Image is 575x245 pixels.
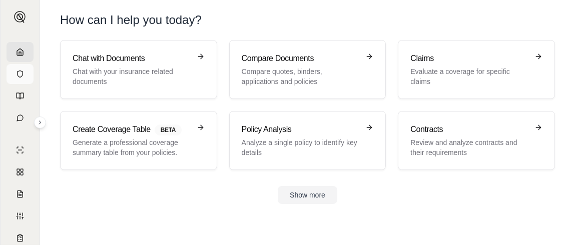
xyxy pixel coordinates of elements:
a: Custom Report [7,206,34,226]
a: Chat [7,108,34,128]
h3: Claims [410,52,528,64]
h3: Create Coverage Table [73,123,191,135]
button: Show more [278,186,337,204]
h3: Chat with Documents [73,52,191,64]
a: ContractsReview and analyze contracts and their requirements [398,111,555,170]
a: Prompt Library [7,86,34,106]
span: BETA [155,124,182,135]
a: Chat with DocumentsChat with your insurance related documents [60,40,217,99]
a: Policy AnalysisAnalyze a single policy to identify key details [229,111,386,170]
img: Expand sidebar [14,11,26,23]
h1: How can I help you today? [60,12,555,28]
h3: Policy Analysis [242,123,360,135]
p: Chat with your insurance related documents [73,66,191,86]
a: Documents Vault [7,64,34,84]
a: Compare DocumentsCompare quotes, binders, applications and policies [229,40,386,99]
button: Expand sidebar [34,116,46,128]
h3: Compare Documents [242,52,360,64]
p: Compare quotes, binders, applications and policies [242,66,360,86]
p: Generate a professional coverage summary table from your policies. [73,137,191,157]
a: ClaimsEvaluate a coverage for specific claims [398,40,555,99]
p: Evaluate a coverage for specific claims [410,66,528,86]
p: Review and analyze contracts and their requirements [410,137,528,157]
button: Expand sidebar [10,7,30,27]
a: Single Policy [7,140,34,160]
a: Claim Coverage [7,184,34,204]
a: Policy Comparisons [7,162,34,182]
h3: Contracts [410,123,528,135]
p: Analyze a single policy to identify key details [242,137,360,157]
a: Create Coverage TableBETAGenerate a professional coverage summary table from your policies. [60,111,217,170]
a: Home [7,42,34,62]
